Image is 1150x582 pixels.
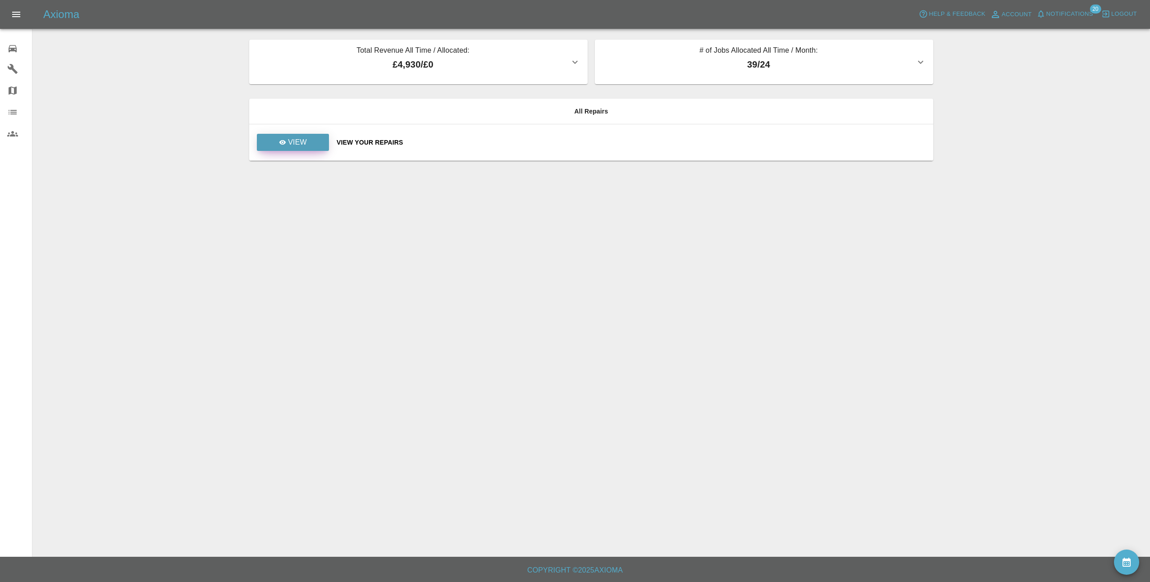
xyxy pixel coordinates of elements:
[257,134,329,151] a: View
[595,40,933,84] button: # of Jobs Allocated All Time / Month:39/24
[249,99,933,124] th: All Repairs
[988,7,1034,22] a: Account
[929,9,985,19] span: Help & Feedback
[43,7,79,22] h5: Axioma
[1099,7,1139,21] button: Logout
[1114,550,1139,575] button: availability
[1034,7,1095,21] button: Notifications
[1090,5,1101,14] span: 20
[602,45,915,58] p: # of Jobs Allocated All Time / Month:
[337,138,926,147] a: View Your Repairs
[249,40,588,84] button: Total Revenue All Time / Allocated:£4,930/£0
[1002,9,1032,20] span: Account
[288,137,307,148] p: View
[1046,9,1093,19] span: Notifications
[256,45,570,58] p: Total Revenue All Time / Allocated:
[256,138,329,145] a: View
[7,564,1143,577] h6: Copyright © 2025 Axioma
[256,58,570,71] p: £4,930 / £0
[1111,9,1137,19] span: Logout
[5,4,27,25] button: Open drawer
[917,7,987,21] button: Help & Feedback
[602,58,915,71] p: 39 / 24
